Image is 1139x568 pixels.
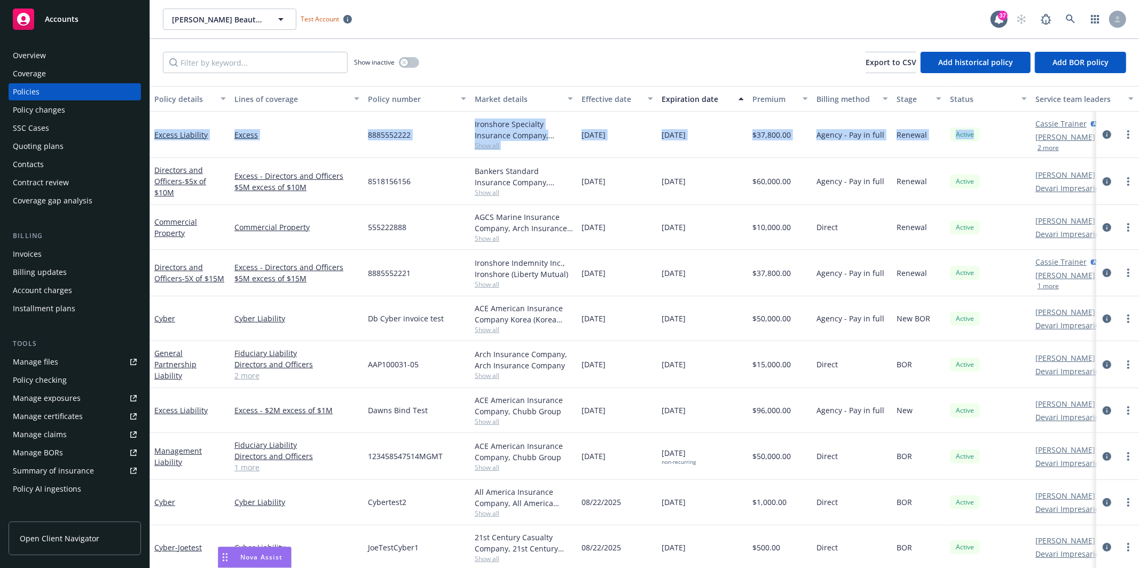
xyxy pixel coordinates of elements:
[1035,503,1099,515] a: Devari Impresario
[662,459,696,466] div: non-recurring
[9,264,141,281] a: Billing updates
[9,83,141,100] a: Policies
[816,93,876,105] div: Billing method
[154,313,175,324] a: Cyber
[154,348,197,381] a: General Partnership Liability
[154,497,175,507] a: Cyber
[1035,320,1099,331] a: Devari Impresario
[172,14,264,25] span: [PERSON_NAME] Beauty Influencer
[13,174,69,191] div: Contract review
[234,170,359,193] a: Excess - Directors and Officers $5M excess of $10M
[1101,496,1113,509] a: circleInformation
[582,405,606,416] span: [DATE]
[1101,358,1113,371] a: circleInformation
[234,439,359,451] a: Fiduciary Liability
[1011,9,1032,30] a: Start snowing
[368,222,406,233] span: 555222888
[154,93,214,105] div: Policy details
[954,223,976,232] span: Active
[150,86,230,112] button: Policy details
[954,360,976,369] span: Active
[662,359,686,370] span: [DATE]
[182,273,224,283] span: - 5X of $15M
[13,47,46,64] div: Overview
[662,405,686,416] span: [DATE]
[475,234,573,243] span: Show all
[9,390,141,407] span: Manage exposures
[154,165,206,198] a: Directors and Officers
[752,542,780,553] span: $500.00
[1101,128,1113,141] a: circleInformation
[475,371,573,380] span: Show all
[175,542,202,553] span: - Joetest
[812,86,892,112] button: Billing method
[897,129,927,140] span: Renewal
[816,176,884,187] span: Agency - Pay in full
[662,267,686,279] span: [DATE]
[897,451,912,462] span: BOR
[1035,352,1095,364] a: [PERSON_NAME]
[154,217,197,238] a: Commercial Property
[13,246,42,263] div: Invoices
[954,406,976,415] span: Active
[577,86,657,112] button: Effective date
[296,13,356,25] span: Test Account
[9,462,141,479] a: Summary of insurance
[1101,175,1113,188] a: circleInformation
[13,390,81,407] div: Manage exposures
[13,372,67,389] div: Policy checking
[368,451,443,462] span: 123458547514MGMT
[9,300,141,317] a: Installment plans
[1122,221,1135,234] a: more
[1035,256,1087,267] a: Cassie Trainer
[9,120,141,137] a: SSC Cases
[20,533,99,544] span: Open Client Navigator
[475,417,573,426] span: Show all
[234,542,359,553] a: Cyber Liability
[662,93,732,105] div: Expiration date
[897,222,927,233] span: Renewal
[1035,306,1095,318] a: [PERSON_NAME]
[9,338,141,349] div: Tools
[752,176,791,187] span: $60,000.00
[368,93,454,105] div: Policy number
[234,129,359,140] a: Excess
[9,101,141,119] a: Policy changes
[752,129,791,140] span: $37,800.00
[582,451,606,462] span: [DATE]
[752,222,791,233] span: $10,000.00
[582,93,641,105] div: Effective date
[234,262,359,284] a: Excess - Directors and Officers $5M excess of $15M
[9,353,141,370] a: Manage files
[657,86,748,112] button: Expiration date
[752,359,791,370] span: $15,000.00
[218,547,292,568] button: Nova Assist
[9,231,141,241] div: Billing
[752,93,796,105] div: Premium
[954,130,976,139] span: Active
[9,156,141,173] a: Contacts
[1122,541,1135,554] a: more
[752,451,791,462] span: $50,000.00
[1101,221,1113,234] a: circleInformation
[154,405,208,415] a: Excess Liability
[1035,52,1126,73] button: Add BOR policy
[154,262,224,283] a: Directors and Officers
[234,451,359,462] a: Directors and Officers
[1122,175,1135,188] a: more
[475,165,573,188] div: Bankers Standard Insurance Company, Chubb Group
[368,129,411,140] span: 8885552222
[13,65,46,82] div: Coverage
[1122,496,1135,509] a: more
[475,395,573,417] div: ACE American Insurance Company, Chubb Group
[897,359,912,370] span: BOR
[897,93,930,105] div: Stage
[897,267,927,279] span: Renewal
[240,553,282,562] span: Nova Assist
[218,547,232,567] div: Drag to move
[1101,312,1113,325] a: circleInformation
[368,267,411,279] span: 8885552221
[368,405,428,416] span: Dawns Bind Test
[163,52,348,73] input: Filter by keyword...
[582,129,606,140] span: [DATE]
